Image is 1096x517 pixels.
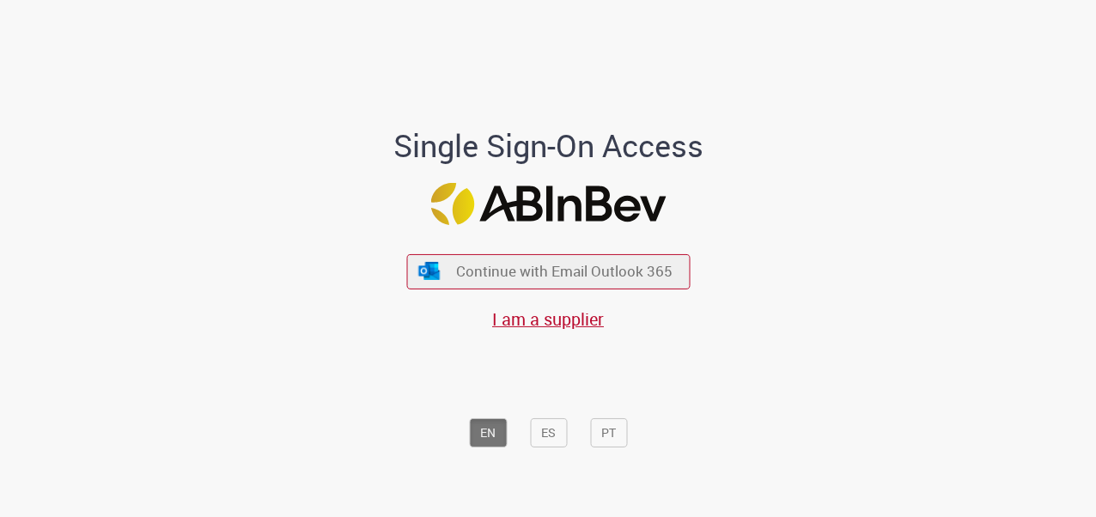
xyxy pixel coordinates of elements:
[430,183,666,225] img: Logo ABInBev
[456,262,673,282] span: Continue with Email Outlook 365
[590,418,627,447] button: PT
[417,262,441,280] img: ícone Azure/Microsoft 360
[310,129,787,163] h1: Single Sign-On Access
[469,418,507,447] button: EN
[406,253,690,289] button: ícone Azure/Microsoft 360 Continue with Email Outlook 365
[530,418,567,447] button: ES
[492,307,604,331] a: I am a supplier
